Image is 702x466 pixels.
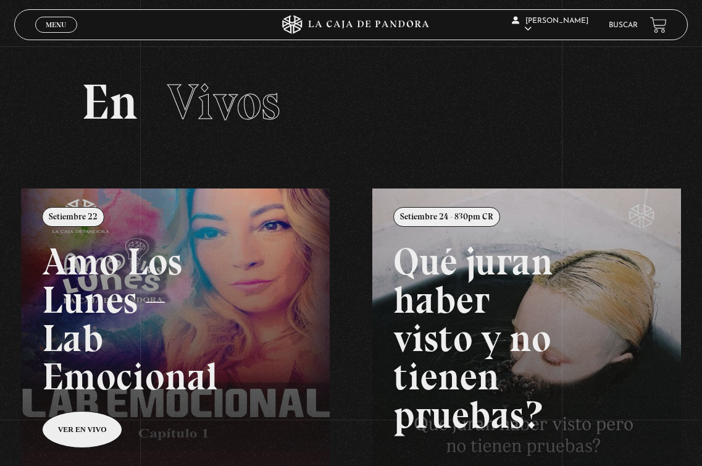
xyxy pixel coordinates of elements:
[512,17,588,33] span: [PERSON_NAME]
[42,32,71,40] span: Cerrar
[81,77,621,127] h2: En
[609,22,638,29] a: Buscar
[167,72,280,132] span: Vivos
[46,21,66,28] span: Menu
[650,17,667,33] a: View your shopping cart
